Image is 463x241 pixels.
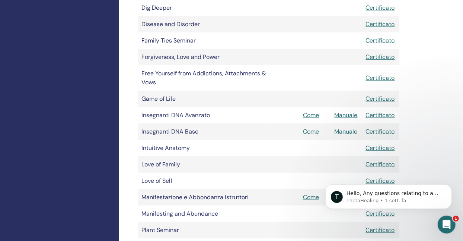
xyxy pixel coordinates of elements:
[366,144,395,152] a: Certificato
[138,173,272,189] td: Love of Self
[366,160,395,168] a: Certificato
[138,65,272,91] td: Free Yourself from Addictions, Attachments & Vows
[366,37,395,44] a: Certificato
[366,53,395,61] a: Certificato
[138,91,272,107] td: Game of Life
[438,216,456,234] iframe: Intercom live chat
[335,111,358,119] a: Manuale
[366,95,395,103] a: Certificato
[138,107,272,123] td: Insegnanti DNA Avanzato
[138,123,272,140] td: Insegnanti DNA Base
[303,111,319,119] a: Come
[335,128,358,135] a: Manuale
[138,16,272,32] td: Disease and Disorder
[303,193,319,201] a: Come
[138,140,272,156] td: Intuitive Anatomy
[138,206,272,222] td: Manifesting and Abundance
[138,49,272,65] td: Forgiveness, Love and Power
[366,74,395,82] a: Certificato
[366,128,395,135] a: Certificato
[138,156,272,173] td: Love of Family
[366,4,395,12] a: Certificato
[303,128,319,135] a: Come
[314,169,463,221] iframe: Intercom notifications messaggio
[138,189,272,206] td: Manifestazione e Abbondanza Istruttori
[453,216,459,222] span: 1
[138,222,272,238] td: Plant Seminar
[366,20,395,28] a: Certificato
[366,111,395,119] a: Certificato
[138,32,272,49] td: Family Ties Seminar
[366,226,395,234] a: Certificato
